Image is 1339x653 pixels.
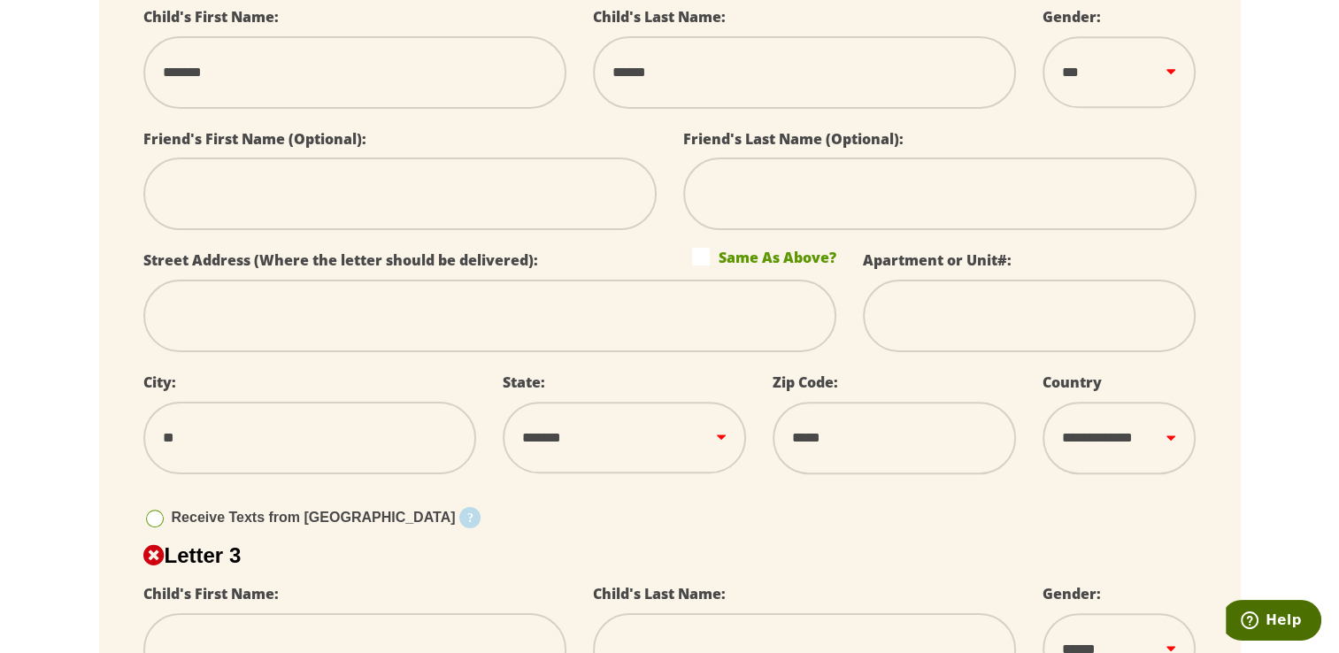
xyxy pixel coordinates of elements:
[143,250,538,270] label: Street Address (Where the letter should be delivered):
[863,250,1012,270] label: Apartment or Unit#:
[143,7,279,27] label: Child's First Name:
[143,543,1197,568] h2: Letter 3
[593,584,726,603] label: Child's Last Name:
[143,584,279,603] label: Child's First Name:
[172,510,456,525] span: Receive Texts from [GEOGRAPHIC_DATA]
[503,373,545,392] label: State:
[593,7,726,27] label: Child's Last Name:
[143,373,176,392] label: City:
[692,248,836,265] label: Same As Above?
[1226,600,1321,644] iframe: Opens a widget where you can find more information
[683,129,904,149] label: Friend's Last Name (Optional):
[143,129,366,149] label: Friend's First Name (Optional):
[1043,373,1102,392] label: Country
[1043,7,1101,27] label: Gender:
[1043,584,1101,603] label: Gender:
[773,373,838,392] label: Zip Code:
